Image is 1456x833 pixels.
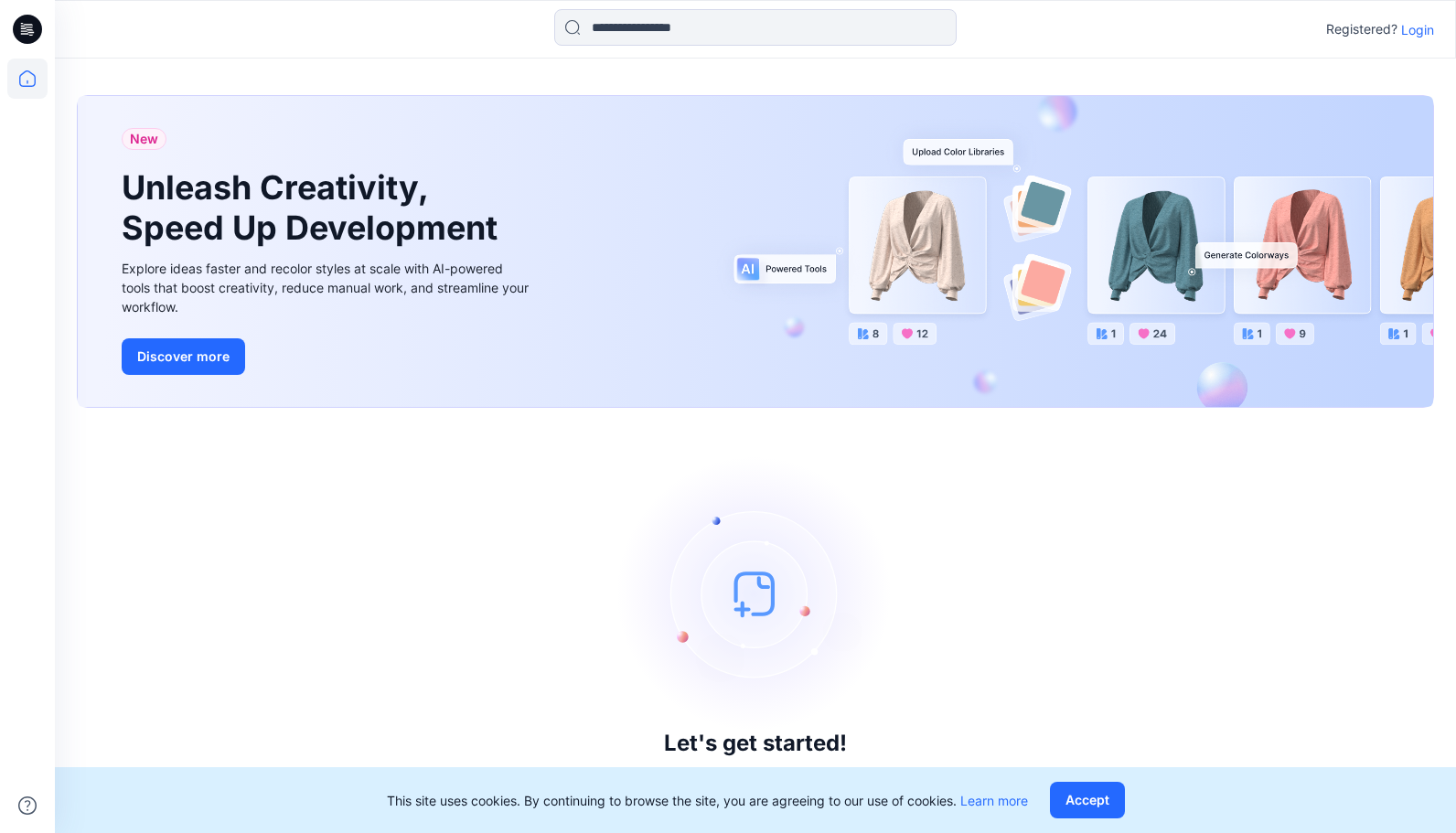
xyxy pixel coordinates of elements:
[122,338,533,375] a: Discover more
[605,764,905,785] p: Click New to add a style or create a folder.
[1401,20,1434,39] p: Login
[960,793,1028,808] a: Learn more
[122,259,533,316] div: Explore ideas faster and recolor styles at scale with AI-powered tools that boost creativity, red...
[618,456,893,731] img: empty-state-image.svg
[1050,782,1125,818] button: Accept
[122,338,245,375] button: Discover more
[387,791,1028,810] p: This site uses cookies. By continuing to browse the site, you are agreeing to our use of cookies.
[130,128,158,150] span: New
[122,168,506,247] h1: Unleash Creativity, Speed Up Development
[1326,18,1397,40] p: Registered?
[664,731,847,756] h3: Let's get started!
